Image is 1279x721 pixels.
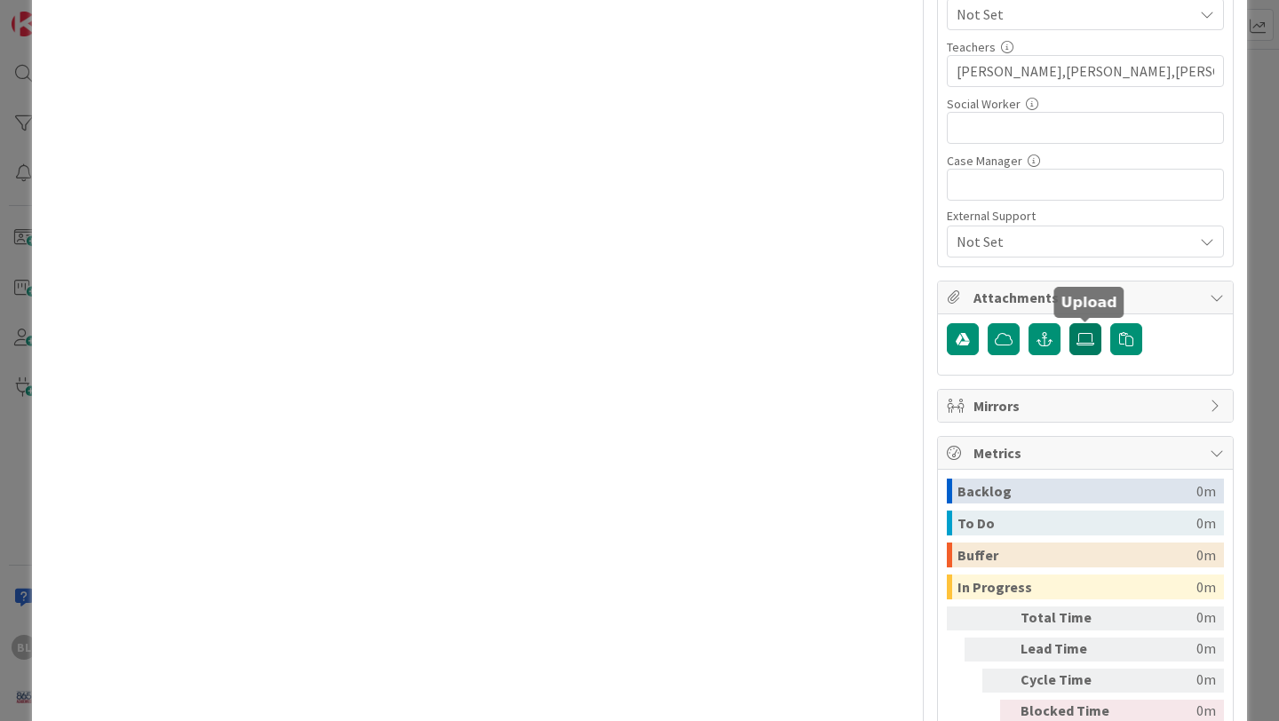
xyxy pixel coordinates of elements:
div: 0m [1196,511,1216,535]
label: Case Manager [947,153,1022,169]
label: Social Worker [947,96,1021,112]
div: 0m [1125,669,1216,693]
div: Total Time [1021,606,1118,630]
span: Metrics [973,442,1201,463]
div: In Progress [957,574,1196,599]
div: Backlog [957,479,1196,503]
label: Teachers [947,39,996,55]
div: Lead Time [1021,638,1118,662]
h5: Upload [1061,294,1117,311]
span: Not Set [957,231,1193,252]
div: 0m [1196,574,1216,599]
span: Not Set [957,4,1193,25]
div: 0m [1196,479,1216,503]
div: 0m [1196,543,1216,567]
div: 0m [1125,638,1216,662]
div: External Support [947,210,1224,222]
div: 0m [1125,606,1216,630]
div: Buffer [957,543,1196,567]
span: Mirrors [973,395,1201,416]
div: Cycle Time [1021,669,1118,693]
div: To Do [957,511,1196,535]
span: Attachments [973,287,1201,308]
